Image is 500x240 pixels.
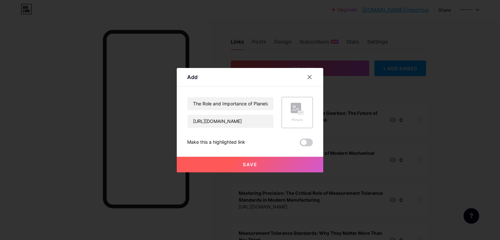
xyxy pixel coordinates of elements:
input: URL [187,115,273,128]
div: Picture [291,117,304,122]
span: Save [243,162,257,167]
div: Make this a highlighted link [187,139,245,146]
input: Title [187,97,273,110]
div: Add [187,73,198,81]
button: Save [177,157,323,172]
